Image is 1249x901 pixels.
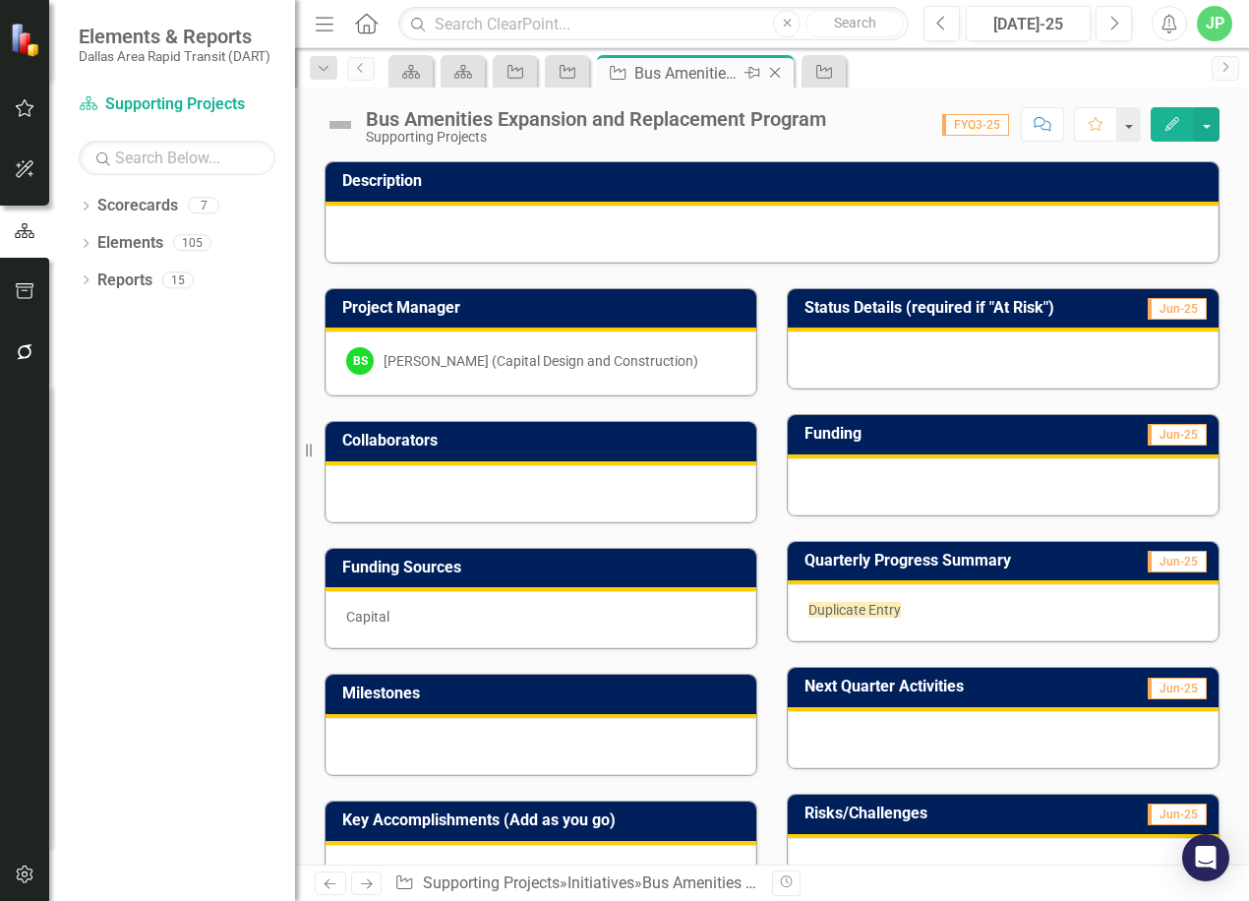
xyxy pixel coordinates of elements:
[423,873,560,892] a: Supporting Projects
[97,270,152,292] a: Reports
[188,198,219,214] div: 7
[805,10,904,37] button: Search
[79,93,275,116] a: Supporting Projects
[342,559,746,576] h3: Funding Sources
[804,678,1097,695] h3: Next Quarter Activities
[1148,678,1207,699] span: Jun-25
[342,432,746,450] h3: Collaborators
[366,130,826,145] div: Supporting Projects
[634,61,740,86] div: Bus Amenities Expansion and Replacement Program
[804,299,1129,317] h3: Status Details (required if "At Risk")
[97,232,163,255] a: Elements
[567,873,634,892] a: Initiatives
[1148,424,1207,446] span: Jun-25
[342,299,746,317] h3: Project Manager
[1148,804,1207,825] span: Jun-25
[642,873,1007,892] div: Bus Amenities Expansion and Replacement Program
[966,6,1091,41] button: [DATE]-25
[804,552,1116,570] h3: Quarterly Progress Summary
[97,195,178,217] a: Scorecards
[1197,6,1232,41] button: JP
[394,872,757,895] div: » »
[942,114,1009,136] span: FYQ3-25
[398,7,909,41] input: Search ClearPoint...
[79,141,275,175] input: Search Below...
[1148,551,1207,572] span: Jun-25
[834,15,876,30] span: Search
[808,602,901,618] span: Duplicate Entry
[79,48,270,64] small: Dallas Area Rapid Transit (DART)
[342,685,746,702] h3: Milestones
[973,13,1084,36] div: [DATE]-25
[366,108,826,130] div: Bus Amenities Expansion and Replacement Program
[10,22,44,56] img: ClearPoint Strategy
[162,271,194,288] div: 15
[1182,834,1229,881] div: Open Intercom Messenger
[804,805,1075,822] h3: Risks/Challenges
[342,811,746,829] h3: Key Accomplishments (Add as you go)
[384,351,698,371] div: [PERSON_NAME] (Capital Design and Construction)
[1148,298,1207,320] span: Jun-25
[325,109,356,141] img: Not Defined
[342,172,1209,190] h3: Description
[804,425,1000,443] h3: Funding
[346,347,374,375] div: BS
[173,235,211,252] div: 105
[346,607,736,627] p: Capital
[79,25,270,48] span: Elements & Reports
